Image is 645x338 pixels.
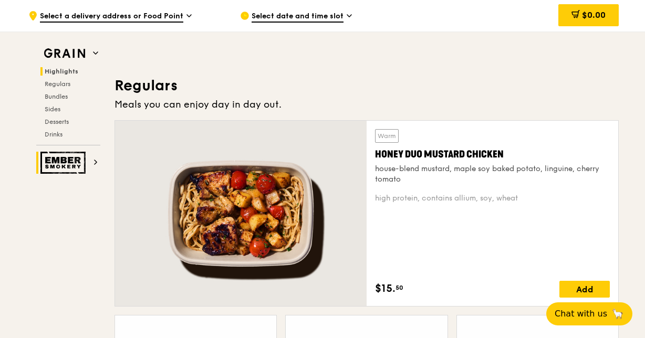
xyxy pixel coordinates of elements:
[396,283,403,292] span: 50
[252,11,344,23] span: Select date and time slot
[45,118,69,125] span: Desserts
[45,80,70,88] span: Regulars
[375,129,399,143] div: Warm
[40,44,89,63] img: Grain web logo
[45,68,78,75] span: Highlights
[115,97,619,112] div: Meals you can enjoy day in day out.
[375,147,610,162] div: Honey Duo Mustard Chicken
[611,308,624,320] span: 🦙
[115,76,619,95] h3: Regulars
[375,193,610,204] div: high protein, contains allium, soy, wheat
[546,302,632,325] button: Chat with us🦙
[375,281,396,297] span: $15.
[45,105,60,113] span: Sides
[559,281,610,298] div: Add
[45,93,68,100] span: Bundles
[375,164,610,185] div: house-blend mustard, maple soy baked potato, linguine, cherry tomato
[555,308,607,320] span: Chat with us
[40,152,89,174] img: Ember Smokery web logo
[45,131,63,138] span: Drinks
[582,10,606,20] span: $0.00
[40,11,183,23] span: Select a delivery address or Food Point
